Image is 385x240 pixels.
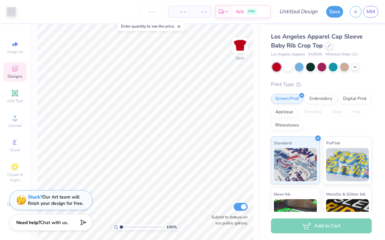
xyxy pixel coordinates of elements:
span: Los Angeles Apparel Cap Sleeve Baby Rib Crop Top [271,33,363,49]
span: Decorate [7,202,23,207]
span: Image AI [7,49,23,54]
div: Print Type [271,81,372,88]
span: Metallic & Glitter Ink [326,191,365,198]
div: Embroidery [305,94,337,104]
img: Metallic & Glitter Ink [326,199,369,232]
span: Standard [274,139,292,146]
span: – – [173,8,186,15]
span: Clipart & logos [3,172,27,183]
strong: Stuck? [28,194,42,200]
img: Neon Ink [274,199,317,232]
div: Transfers [300,107,326,117]
div: Back [236,55,244,61]
div: Rhinestones [271,120,303,130]
span: Neon Ink [274,191,290,198]
span: Los Angeles Apparel [271,52,305,57]
span: Designs [8,74,22,79]
span: 100 % [166,224,177,230]
div: Screen Print [271,94,303,104]
div: Digital Print [339,94,371,104]
div: Foil [349,107,364,117]
span: MM [366,8,375,16]
div: Enter quantity to see the price. [117,22,185,31]
input: – – [139,6,165,18]
button: Save [326,6,343,18]
img: Standard [274,148,317,181]
span: Add Text [7,98,23,104]
label: Submit to feature on our public gallery. [208,214,248,226]
div: Our Art team will finish your design for free. [28,194,83,206]
img: Puff Ink [326,148,369,181]
span: N/A [236,8,244,15]
div: Applique [271,107,298,117]
div: Vinyl [328,107,347,117]
span: Chat with us. [40,219,68,226]
span: Greek [10,147,20,153]
span: – – [194,8,207,15]
img: Back [233,39,247,52]
span: Puff Ink [326,139,340,146]
strong: Need help? [16,219,40,226]
span: FREE [248,9,255,14]
span: # 43035 [308,52,322,57]
input: Untitled Design [274,5,323,18]
span: Minimum Order: 12 + [325,52,359,57]
span: Upload [8,123,22,128]
a: MM [363,6,378,18]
